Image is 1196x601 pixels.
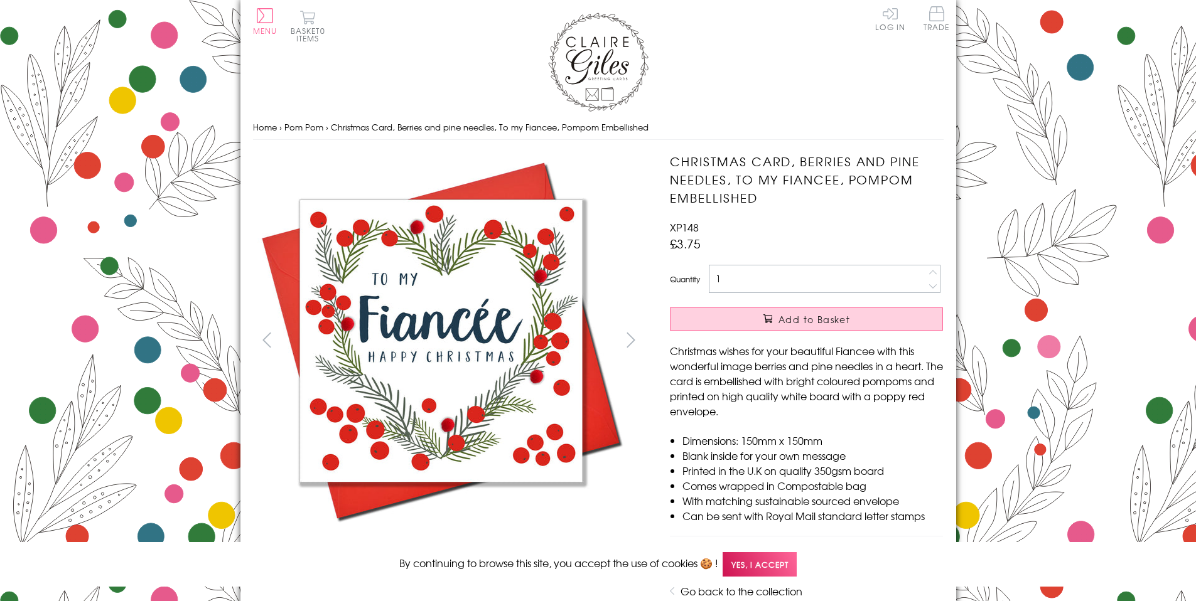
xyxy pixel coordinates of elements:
[279,121,282,133] span: ›
[253,326,281,354] button: prev
[670,307,943,331] button: Add to Basket
[253,8,277,35] button: Menu
[723,552,797,577] span: Yes, I accept
[670,235,701,252] span: £3.75
[617,326,645,354] button: next
[670,220,699,235] span: XP148
[875,6,905,31] a: Log In
[670,274,700,285] label: Quantity
[682,508,943,523] li: Can be sent with Royal Mail standard letter stamps
[682,493,943,508] li: With matching sustainable sourced envelope
[253,121,277,133] a: Home
[670,343,943,418] p: Christmas wishes for your beautiful Fiancee with this wonderful image berries and pine needles in...
[296,25,325,44] span: 0 items
[548,13,649,112] img: Claire Giles Greetings Cards
[924,6,950,31] span: Trade
[326,121,328,133] span: ›
[670,152,943,206] h1: Christmas Card, Berries and pine needles, To my Fiancee, Pompom Embellished
[682,433,943,448] li: Dimensions: 150mm x 150mm
[682,463,943,478] li: Printed in the U.K on quality 350gsm board
[682,478,943,493] li: Comes wrapped in Compostable bag
[253,115,944,141] nav: breadcrumbs
[682,448,943,463] li: Blank inside for your own message
[331,121,649,133] span: Christmas Card, Berries and pine needles, To my Fiancee, Pompom Embellished
[924,6,950,33] a: Trade
[645,152,1021,529] img: Christmas Card, Berries and pine needles, To my Fiancee, Pompom Embellished
[253,25,277,36] span: Menu
[284,121,323,133] a: Pom Pom
[778,313,850,326] span: Add to Basket
[291,10,325,42] button: Basket0 items
[252,152,629,529] img: Christmas Card, Berries and pine needles, To my Fiancee, Pompom Embellished
[681,583,802,598] a: Go back to the collection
